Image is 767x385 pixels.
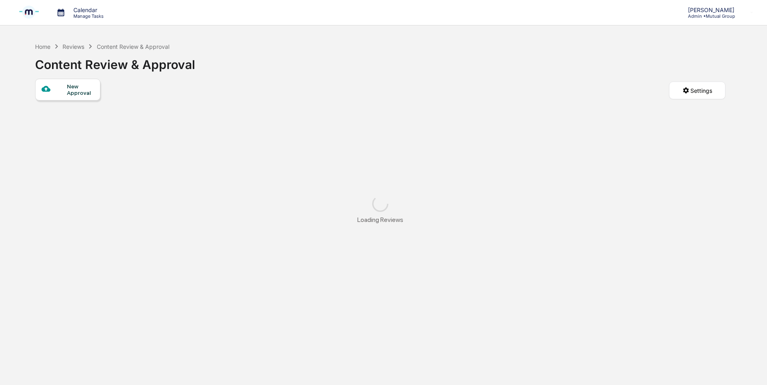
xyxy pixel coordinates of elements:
p: Admin • Mutual Group [682,13,738,19]
div: Loading Reviews [357,216,403,224]
p: [PERSON_NAME] [682,6,738,13]
button: Settings [669,82,725,99]
p: Calendar [67,6,108,13]
div: Reviews [63,43,84,50]
div: Content Review & Approval [35,51,195,72]
div: Home [35,43,50,50]
p: Manage Tasks [67,13,108,19]
div: Content Review & Approval [97,43,169,50]
img: logo [19,2,39,23]
div: New Approval [67,83,94,96]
